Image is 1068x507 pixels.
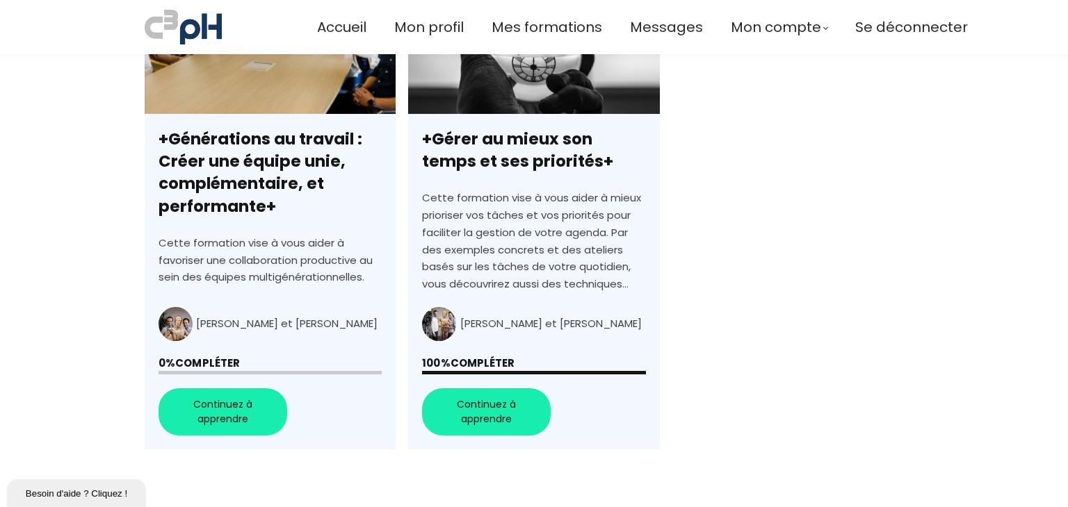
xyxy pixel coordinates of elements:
[394,16,464,39] a: Mon profil
[630,16,703,39] a: Messages
[855,16,968,39] a: Se déconnecter
[145,7,222,47] img: a70bc7685e0efc0bd0b04b3506828469.jpeg
[7,476,149,507] iframe: chat widget
[492,16,602,39] a: Mes formations
[731,16,821,39] span: Mon compte
[317,16,366,39] a: Accueil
